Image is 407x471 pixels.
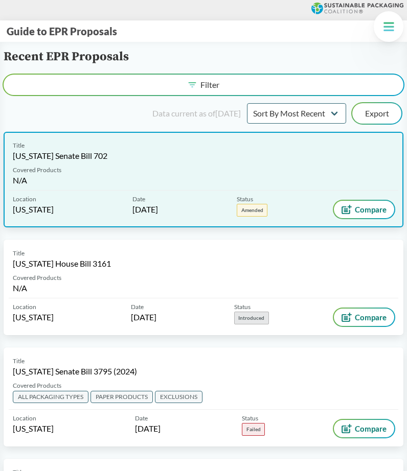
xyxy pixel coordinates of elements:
button: Export [352,103,401,124]
button: Compare [334,420,394,437]
div: Data current as of [DATE] [152,107,241,120]
span: Introduced [234,312,269,324]
span: [US_STATE] Senate Bill 3795 (2024) [13,366,137,377]
span: N/A [13,283,27,293]
button: Compare [334,309,394,326]
span: Compare [355,425,387,433]
span: [US_STATE] [13,312,54,323]
span: Location [13,302,36,312]
span: Status [242,414,258,423]
span: [DATE] [135,423,161,434]
button: Filter [4,75,403,95]
span: Date [132,195,145,204]
span: ALL PACKAGING TYPES [13,391,88,403]
span: Location [13,414,36,423]
span: [DATE] [131,312,156,323]
span: Status [234,302,251,312]
span: EXCLUSIONS [155,391,202,403]
span: Location [13,195,36,204]
span: [US_STATE] Senate Bill 702 [13,150,107,161]
span: [US_STATE] House Bill 3161 [13,258,111,269]
span: Date [135,414,148,423]
span: [DATE] [132,204,158,215]
h2: Recent EPR Proposals [4,50,391,64]
span: Failed [242,423,265,436]
button: Guide to EPR Proposals [4,25,120,38]
span: Amended [237,204,267,217]
span: Status [237,195,253,204]
span: Title [13,249,25,258]
span: [US_STATE] [13,204,54,215]
span: Filter [200,81,219,89]
button: Compare [334,201,394,218]
span: Title [13,141,25,150]
span: Compare [355,205,387,214]
span: N/A [13,175,27,185]
span: Covered Products [13,166,61,175]
span: Covered Products [13,273,61,282]
span: Compare [355,313,387,321]
span: [US_STATE] [13,423,54,434]
span: Title [13,357,25,366]
span: Covered Products [13,381,61,390]
span: PAPER PRODUCTS [91,391,153,403]
span: Date [131,302,144,312]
